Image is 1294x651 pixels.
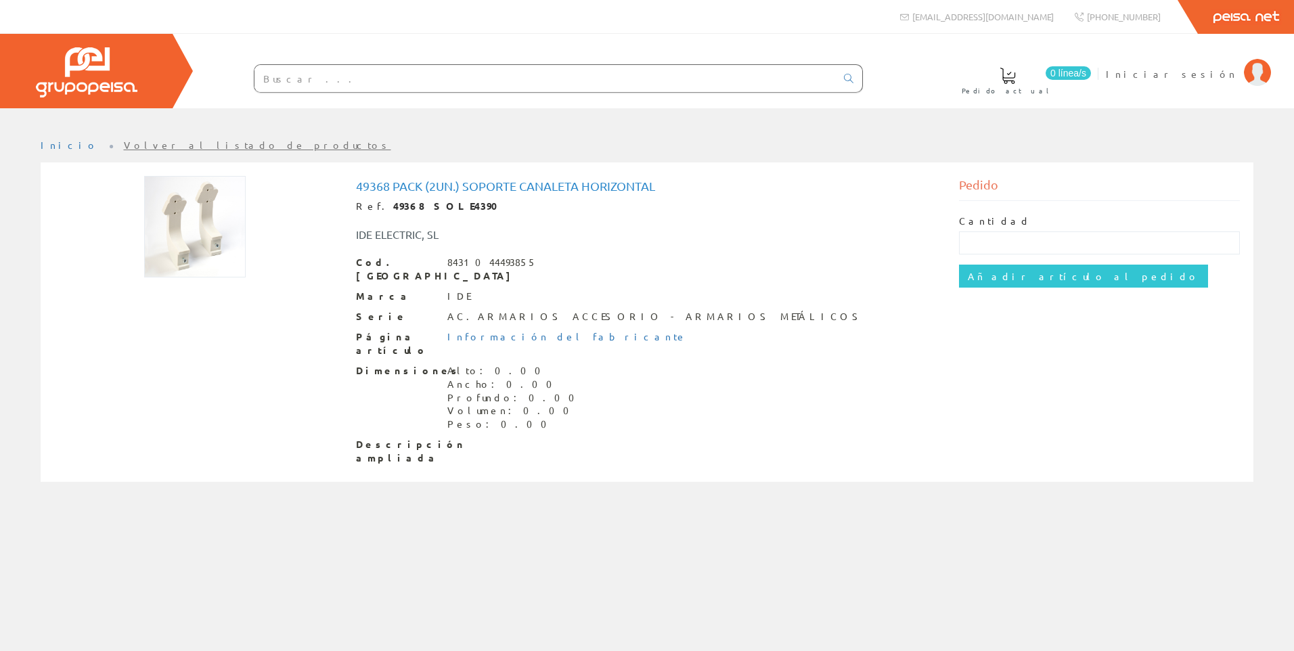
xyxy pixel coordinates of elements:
span: Pedido actual [962,84,1054,97]
span: 0 línea/s [1046,66,1091,80]
span: Iniciar sesión [1106,67,1237,81]
label: Cantidad [959,215,1031,228]
a: Información del fabricante [447,330,687,342]
span: Serie [356,310,437,323]
input: Añadir artículo al pedido [959,265,1208,288]
span: Descripción ampliada [356,438,437,465]
span: Marca [356,290,437,303]
div: Peso: 0.00 [447,418,583,431]
div: Profundo: 0.00 [447,391,583,405]
span: Página artículo [356,330,437,357]
div: IDE [447,290,470,303]
span: [EMAIL_ADDRESS][DOMAIN_NAME] [912,11,1054,22]
div: 8431044493855 [447,256,537,269]
input: Buscar ... [254,65,836,92]
a: Iniciar sesión [1106,56,1271,69]
img: Foto artículo 49368 Pack (2un.) Soporte Canaleta Horizontal (150x150) [144,176,246,277]
img: Grupo Peisa [36,47,137,97]
h1: 49368 Pack (2un.) Soporte Canaleta Horizontal [356,179,939,193]
a: Volver al listado de productos [124,139,391,151]
div: Volumen: 0.00 [447,404,583,418]
div: AC.ARMARIOS ACCESORIO - ARMARIOS METÁLICOS [447,310,864,323]
span: [PHONE_NUMBER] [1087,11,1161,22]
div: Alto: 0.00 [447,364,583,378]
div: IDE ELECTRIC, SL [346,227,698,242]
strong: 49368 SOLE4390 [393,200,507,212]
a: Inicio [41,139,98,151]
span: Dimensiones [356,364,437,378]
div: Ref. [356,200,939,213]
span: Cod. [GEOGRAPHIC_DATA] [356,256,437,283]
div: Pedido [959,176,1241,201]
div: Ancho: 0.00 [447,378,583,391]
